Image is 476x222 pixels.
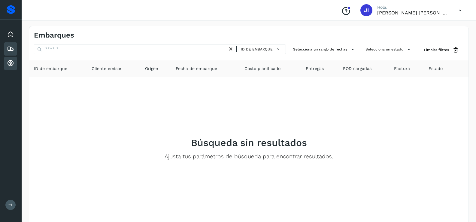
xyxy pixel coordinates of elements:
h4: Embarques [34,31,74,40]
span: POD cargadas [343,65,371,72]
h2: Búsqueda sin resultados [191,137,307,148]
p: Hola, [377,5,449,10]
span: Estado [429,65,443,72]
button: Limpiar filtros [419,44,464,56]
span: Origen [145,65,158,72]
span: Fecha de embarque [176,65,217,72]
button: Selecciona un rango de fechas [291,44,358,54]
span: Limpiar filtros [424,47,449,53]
span: Entregas [306,65,324,72]
p: JOHNATAN IVAN ESQUIVEL MEDRANO [377,10,449,16]
div: Embarques [4,42,17,56]
span: Costo planificado [244,65,280,72]
span: ID de embarque [34,65,67,72]
div: Cuentas por cobrar [4,57,17,70]
button: ID de embarque [239,45,283,53]
span: ID de embarque [241,47,273,52]
button: Selecciona un estado [363,44,414,54]
span: Factura [394,65,410,72]
p: Ajusta tus parámetros de búsqueda para encontrar resultados. [165,153,333,160]
span: Cliente emisor [92,65,122,72]
div: Inicio [4,28,17,41]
